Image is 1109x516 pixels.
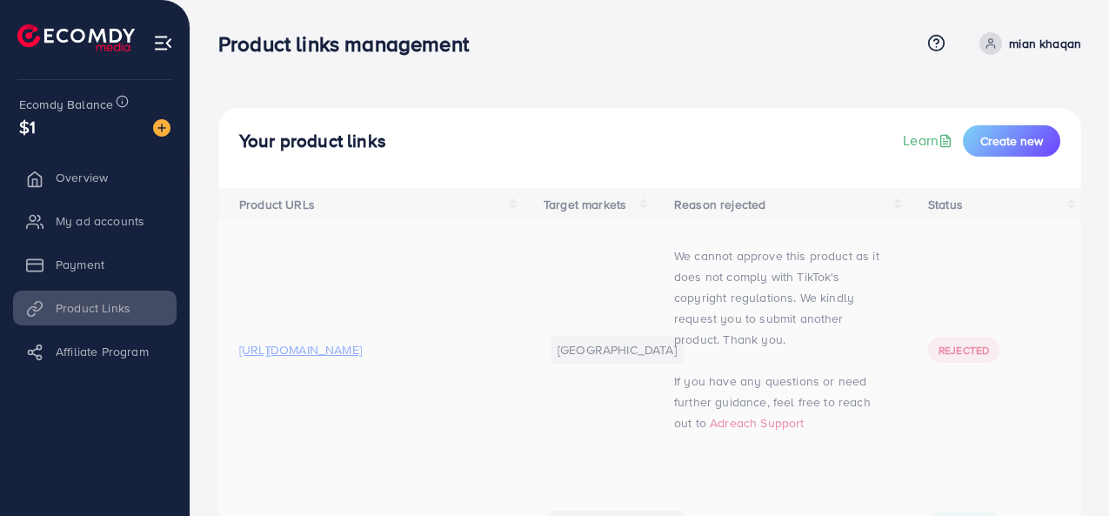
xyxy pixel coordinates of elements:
[963,125,1060,157] button: Create new
[903,131,956,151] a: Learn
[239,131,386,152] h4: Your product links
[17,24,135,51] img: logo
[1009,33,1081,54] p: mian khaqan
[980,132,1043,150] span: Create new
[153,119,170,137] img: image
[218,31,483,57] h3: Product links management
[972,32,1081,55] a: mian khaqan
[153,33,173,53] img: menu
[19,96,113,113] span: Ecomdy Balance
[19,114,36,139] span: $1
